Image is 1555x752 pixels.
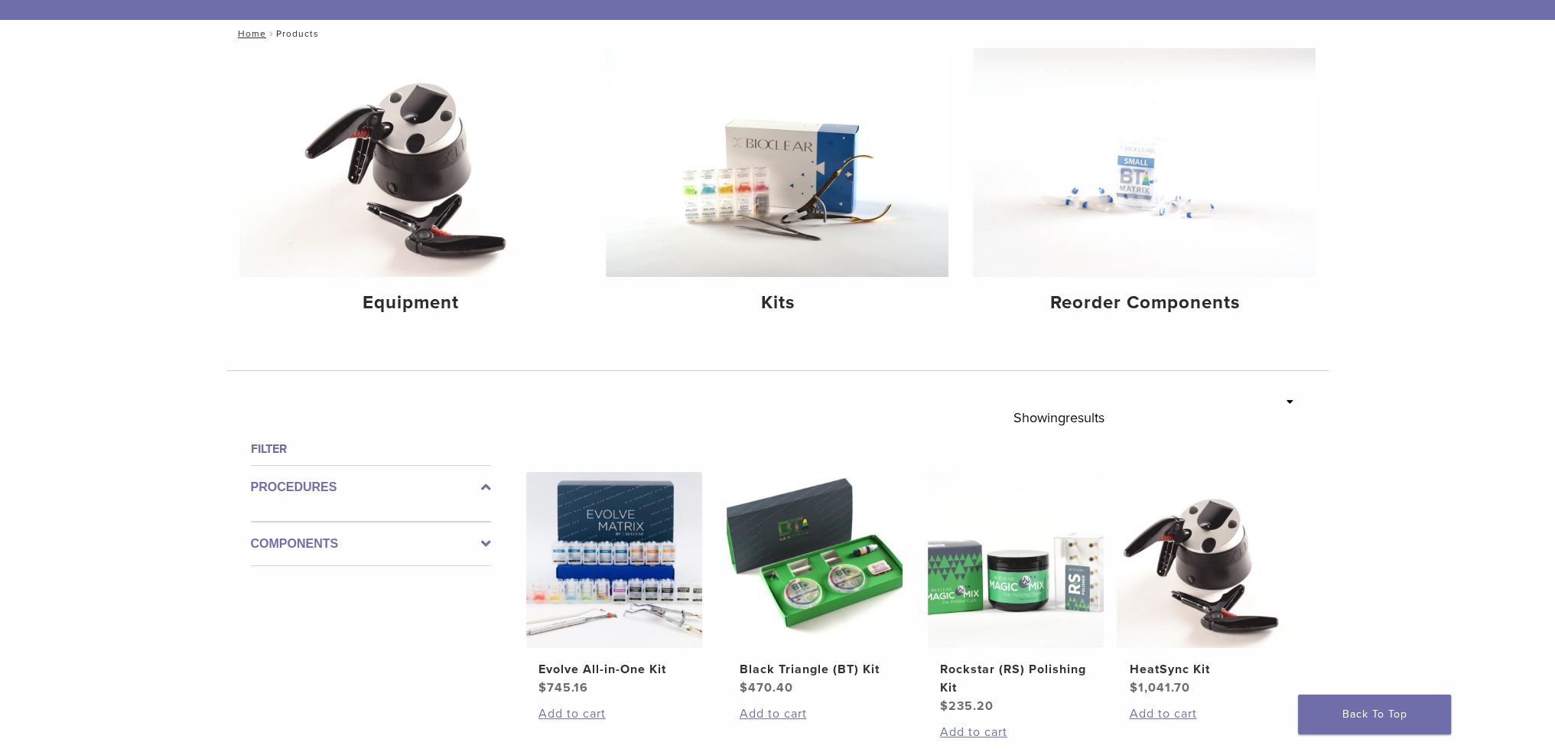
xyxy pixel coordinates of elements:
[1117,472,1293,648] img: HeatSync Kit
[940,723,1091,741] a: Add to cart: “Rockstar (RS) Polishing Kit”
[252,289,570,317] h4: Equipment
[1116,472,1294,697] a: HeatSync KitHeatSync Kit $1,041.70
[538,680,588,695] bdi: 745.16
[538,705,690,723] a: Add to cart: “Evolve All-in-One Kit”
[606,48,948,277] img: Kits
[239,48,582,277] img: Equipment
[618,289,936,317] h4: Kits
[233,28,266,39] a: Home
[1129,660,1280,679] h2: HeatSync Kit
[940,660,1091,697] h2: Rockstar (RS) Polishing Kit
[739,680,747,695] span: $
[940,698,994,714] bdi: 235.20
[726,472,904,697] a: Black Triangle (BT) KitBlack Triangle (BT) Kit $470.40
[251,440,491,458] h4: Filter
[739,705,890,723] a: Add to cart: “Black Triangle (BT) Kit”
[606,48,948,327] a: Kits
[251,478,491,496] label: Procedures
[1129,705,1280,723] a: Add to cart: “HeatSync Kit”
[538,680,547,695] span: $
[525,472,704,697] a: Evolve All-in-One KitEvolve All-in-One Kit $745.16
[266,30,276,37] span: /
[985,289,1303,317] h4: Reorder Components
[727,472,903,648] img: Black Triangle (BT) Kit
[940,698,948,714] span: $
[739,680,792,695] bdi: 470.40
[526,472,702,648] img: Evolve All-in-One Kit
[538,660,690,679] h2: Evolve All-in-One Kit
[1129,680,1189,695] bdi: 1,041.70
[928,472,1104,648] img: Rockstar (RS) Polishing Kit
[239,48,582,327] a: Equipment
[973,48,1316,277] img: Reorder Components
[927,472,1105,715] a: Rockstar (RS) Polishing KitRockstar (RS) Polishing Kit $235.20
[1013,402,1104,434] p: Showing results
[1129,680,1137,695] span: $
[227,20,1329,47] nav: Products
[739,660,890,679] h2: Black Triangle (BT) Kit
[973,48,1316,327] a: Reorder Components
[1298,695,1451,734] a: Back To Top
[251,535,491,553] label: Components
